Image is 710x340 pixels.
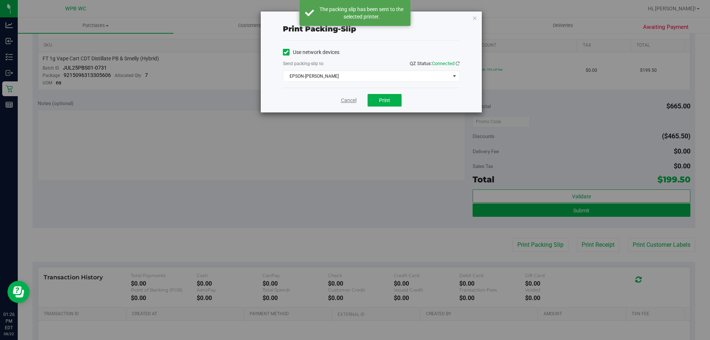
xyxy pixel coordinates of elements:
div: The packing slip has been sent to the selected printer. [318,6,405,20]
label: Send packing-slip to: [283,60,324,67]
span: EPSON-[PERSON_NAME] [283,71,450,81]
span: QZ Status: [410,61,460,66]
label: Use network devices [283,48,339,56]
span: Connected [432,61,454,66]
button: Print [368,94,402,107]
a: Cancel [341,97,356,104]
span: Print packing-slip [283,24,356,33]
span: select [450,71,459,81]
span: Print [379,97,390,103]
iframe: Resource center [7,281,30,303]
